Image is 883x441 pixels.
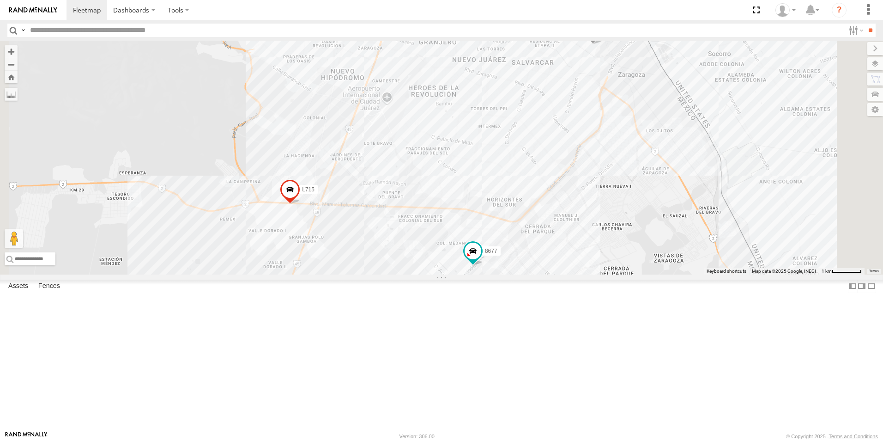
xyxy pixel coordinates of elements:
[752,269,816,274] span: Map data ©2025 Google, INEGI
[848,280,857,293] label: Dock Summary Table to the Left
[5,58,18,71] button: Zoom out
[5,88,18,101] label: Measure
[869,269,879,273] a: Terms (opens in new tab)
[5,229,23,248] button: Drag Pegman onto the map to open Street View
[485,248,497,254] span: 8677
[34,280,65,293] label: Fences
[819,268,865,275] button: Map Scale: 1 km per 61 pixels
[786,434,878,439] div: © Copyright 2025 -
[19,24,27,37] label: Search Query
[302,186,314,193] span: L715
[822,269,832,274] span: 1 km
[832,3,847,18] i: ?
[4,280,33,293] label: Assets
[707,268,746,275] button: Keyboard shortcuts
[5,45,18,58] button: Zoom in
[5,432,48,441] a: Visit our Website
[829,434,878,439] a: Terms and Conditions
[399,434,435,439] div: Version: 306.00
[867,280,876,293] label: Hide Summary Table
[857,280,866,293] label: Dock Summary Table to the Right
[9,7,57,13] img: rand-logo.svg
[845,24,865,37] label: Search Filter Options
[772,3,799,17] div: rob jurad
[5,71,18,83] button: Zoom Home
[867,103,883,116] label: Map Settings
